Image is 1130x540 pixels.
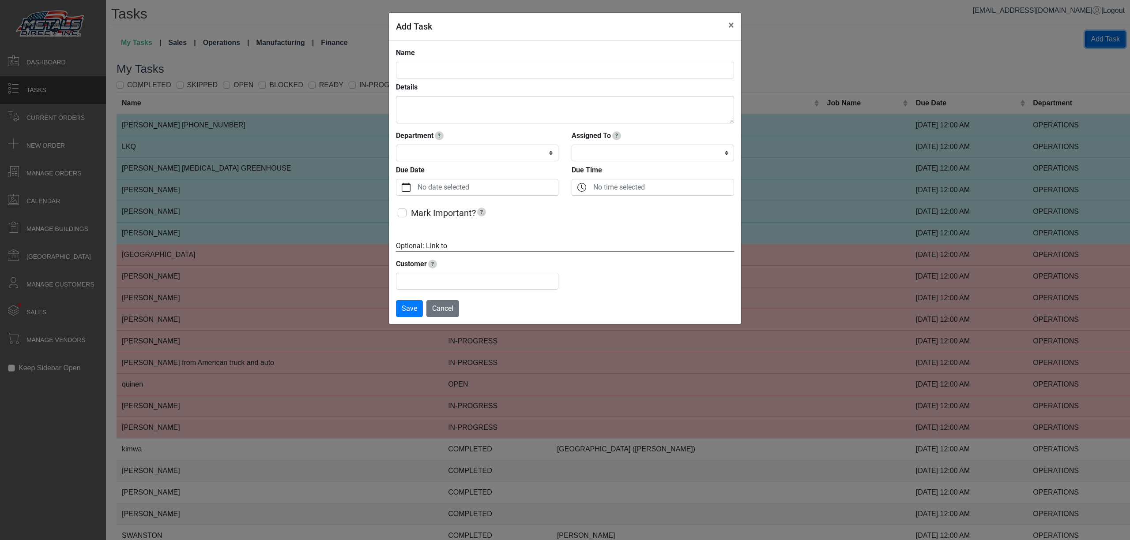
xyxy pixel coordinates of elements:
[477,208,486,216] span: Marking a task as important will make it show up at the top of task lists
[396,48,415,57] strong: Name
[591,179,734,195] label: No time selected
[396,300,423,317] button: Save
[426,300,459,317] button: Cancel
[402,304,417,313] span: Save
[572,131,611,140] strong: Assigned To
[396,179,416,195] button: calendar
[577,183,586,192] svg: clock
[612,131,621,140] span: Track who this task is assigned to
[721,13,741,37] button: Close
[416,179,558,195] label: No date selected
[435,131,444,140] span: Selecting a department will automatically assign to an employee in that department
[396,20,432,33] h5: Add Task
[396,83,418,91] strong: Details
[396,241,734,252] div: Optional: Link to
[396,166,425,174] strong: Due Date
[428,260,437,268] span: Start typing to pull up a list of customers. You must select a customer from the list.
[411,206,487,220] label: Mark Important?
[572,179,591,195] button: clock
[396,131,433,140] strong: Department
[402,183,411,192] svg: calendar
[396,260,427,268] strong: Customer
[572,166,602,174] strong: Due Time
